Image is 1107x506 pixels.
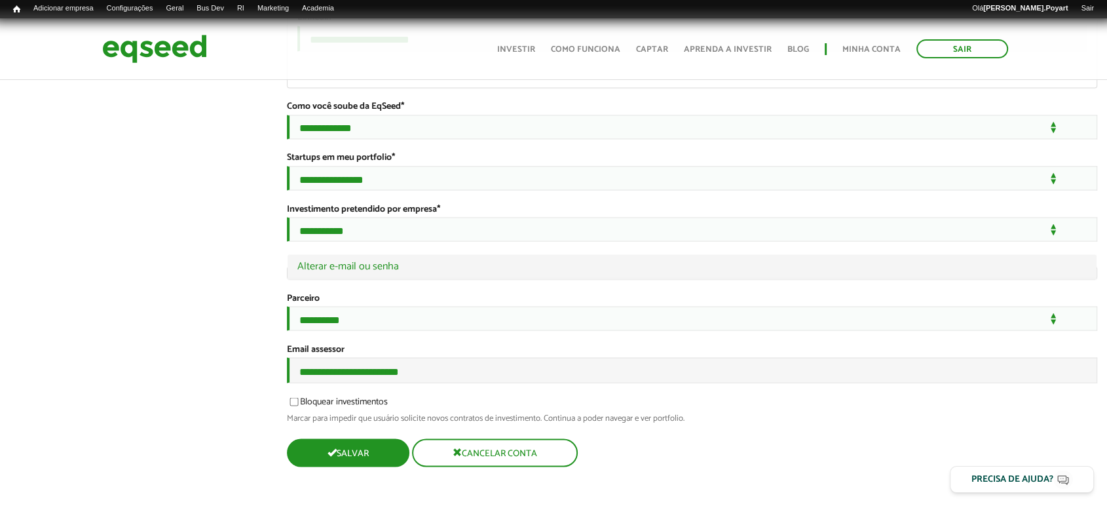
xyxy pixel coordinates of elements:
[437,201,440,216] span: Este campo é obrigatório.
[966,3,1075,14] a: Olá[PERSON_NAME].Poyart
[102,31,207,66] img: EqSeed
[287,153,395,163] label: Startups em meu portfolio
[684,45,772,54] a: Aprenda a investir
[297,261,1087,271] a: Alterar e-mail ou senha
[916,39,1008,58] a: Sair
[190,3,231,14] a: Bus Dev
[412,438,578,467] button: Cancelar conta
[159,3,190,14] a: Geral
[636,45,668,54] a: Captar
[295,3,341,14] a: Academia
[231,3,251,14] a: RI
[787,45,809,54] a: Blog
[13,5,20,14] span: Início
[287,397,388,410] label: Bloquear investimentos
[401,99,404,114] span: Este campo é obrigatório.
[287,204,440,214] label: Investimento pretendido por empresa
[287,345,345,354] label: Email assessor
[392,150,395,165] span: Este campo é obrigatório.
[251,3,295,14] a: Marketing
[27,3,100,14] a: Adicionar empresa
[842,45,901,54] a: Minha conta
[282,397,306,406] input: Bloquear investimentos
[287,414,1098,422] div: Marcar para impedir que usuário solicite novos contratos de investimento. Continua a poder navega...
[287,438,409,467] button: Salvar
[551,45,620,54] a: Como funciona
[287,102,404,111] label: Como você soube da EqSeed
[983,4,1068,12] strong: [PERSON_NAME].Poyart
[7,3,27,16] a: Início
[287,294,320,303] label: Parceiro
[100,3,160,14] a: Configurações
[1074,3,1100,14] a: Sair
[497,45,535,54] a: Investir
